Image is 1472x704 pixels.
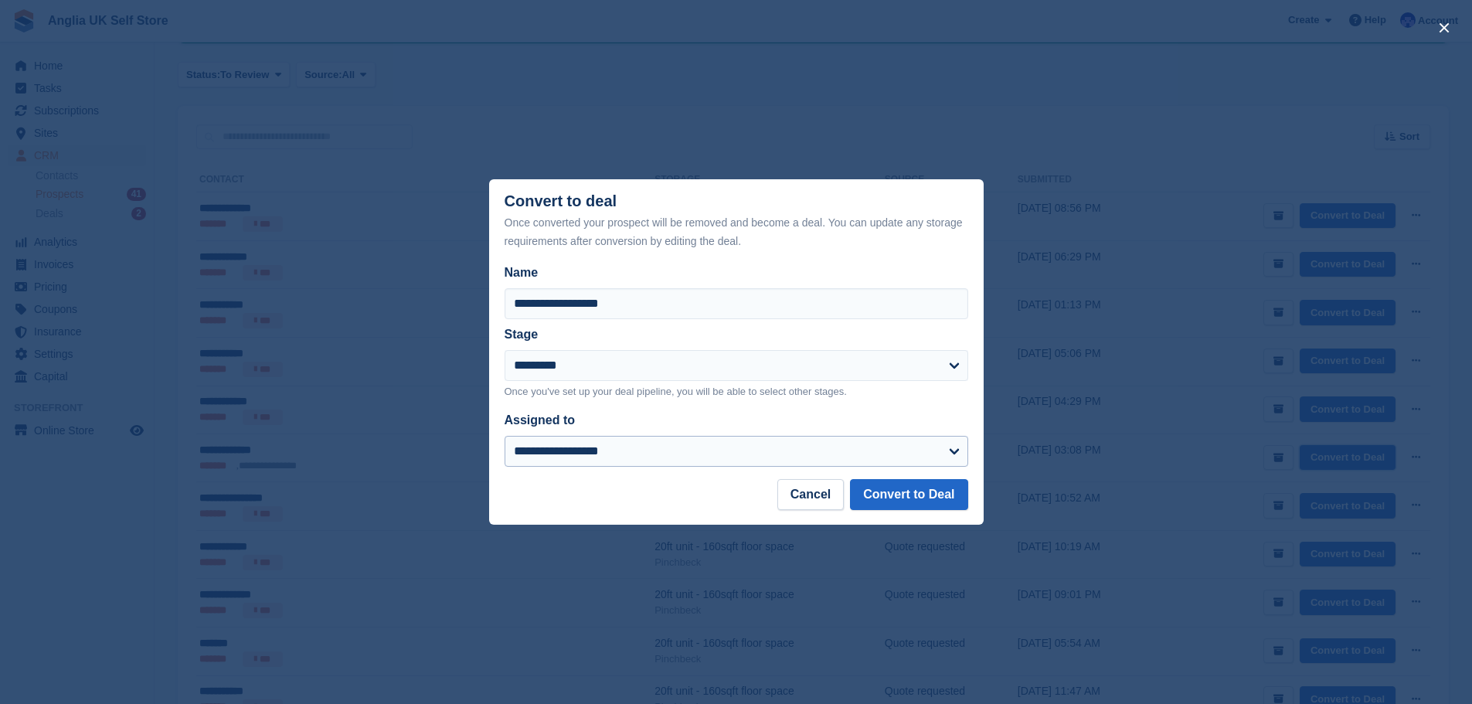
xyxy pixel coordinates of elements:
div: Once converted your prospect will be removed and become a deal. You can update any storage requir... [505,213,968,250]
div: Convert to deal [505,192,968,250]
p: Once you've set up your deal pipeline, you will be able to select other stages. [505,384,968,400]
label: Name [505,264,968,282]
button: Convert to Deal [850,479,967,510]
button: close [1432,15,1457,40]
button: Cancel [777,479,844,510]
label: Stage [505,328,539,341]
label: Assigned to [505,413,576,427]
